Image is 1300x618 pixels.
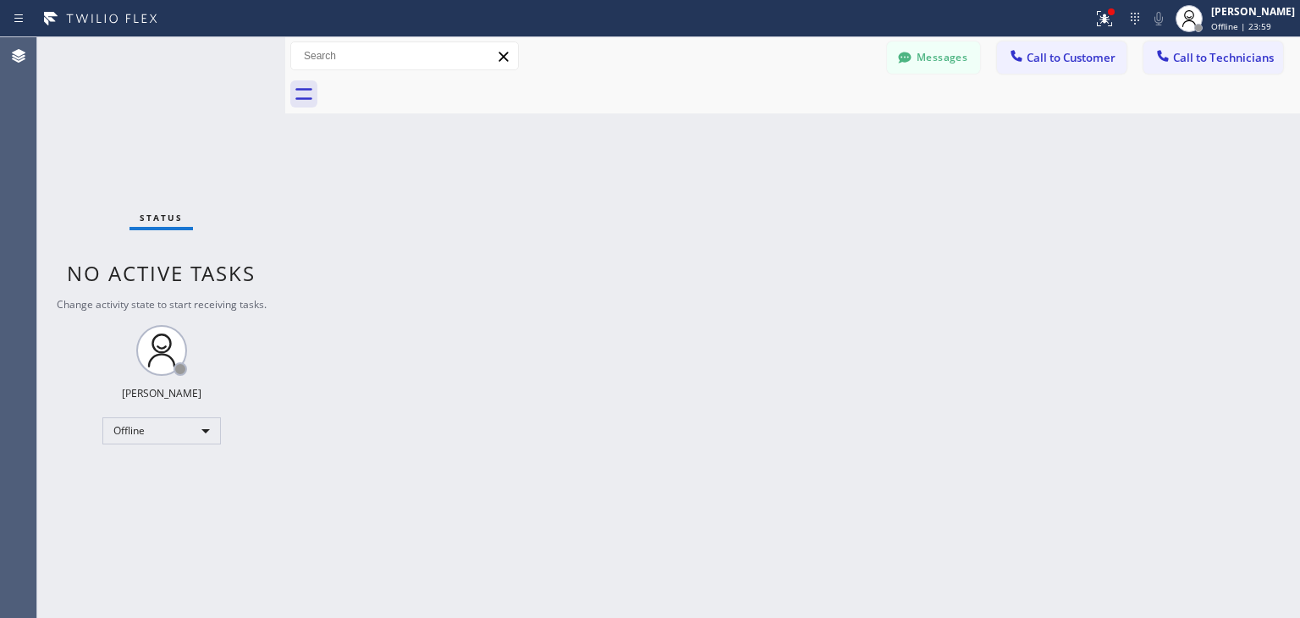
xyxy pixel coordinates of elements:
input: Search [291,42,518,69]
span: Status [140,212,183,223]
div: Offline [102,417,221,444]
button: Call to Customer [997,41,1126,74]
button: Messages [887,41,980,74]
span: No active tasks [67,259,256,287]
span: Call to Technicians [1173,50,1274,65]
span: Offline | 23:59 [1211,20,1271,32]
button: Mute [1147,7,1171,30]
button: Call to Technicians [1143,41,1283,74]
span: Change activity state to start receiving tasks. [57,297,267,312]
div: [PERSON_NAME] [1211,4,1295,19]
span: Call to Customer [1027,50,1115,65]
div: [PERSON_NAME] [122,386,201,400]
